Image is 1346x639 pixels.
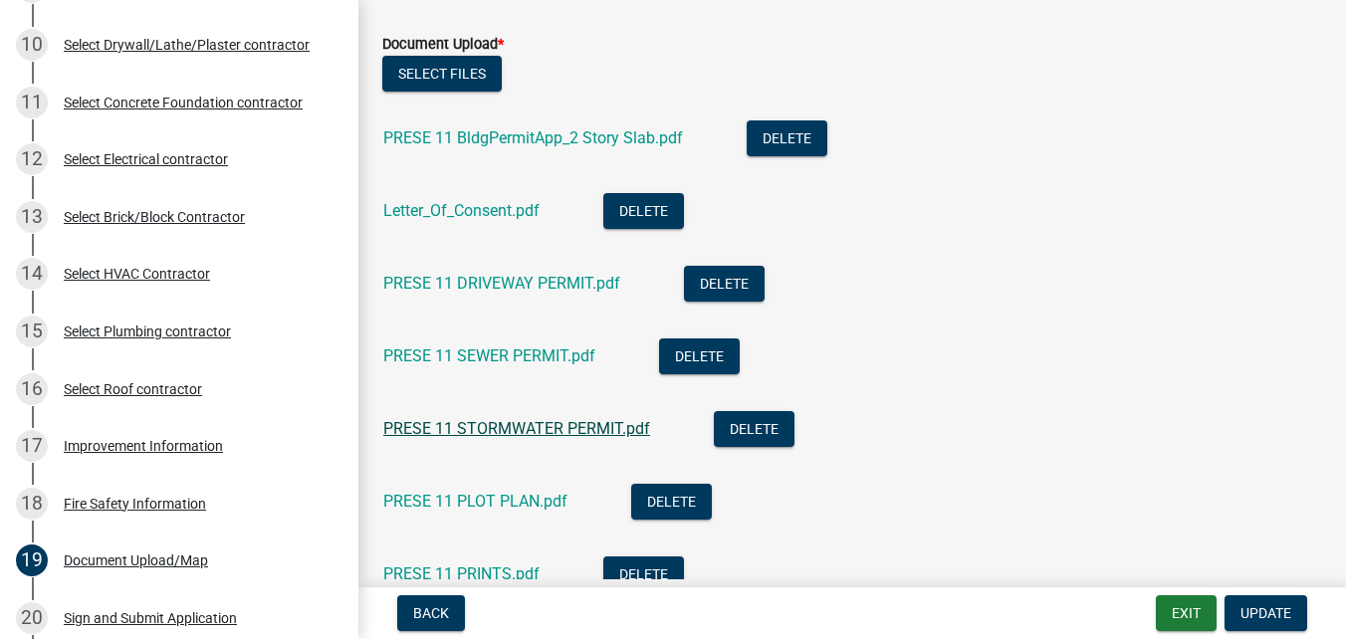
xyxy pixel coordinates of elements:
button: Delete [714,411,794,447]
div: Select Brick/Block Contractor [64,210,245,224]
div: Sign and Submit Application [64,611,237,625]
div: Select Plumbing contractor [64,324,231,338]
div: 13 [16,201,48,233]
div: Select HVAC Contractor [64,267,210,281]
div: 17 [16,430,48,462]
wm-modal-confirm: Delete Document [631,494,712,513]
div: 14 [16,258,48,290]
button: Delete [631,484,712,520]
a: PRESE 11 SEWER PERMIT.pdf [383,346,595,365]
span: Back [413,605,449,621]
div: Select Drywall/Lathe/Plaster contractor [64,38,310,52]
button: Exit [1156,595,1217,631]
a: PRESE 11 BldgPermitApp_2 Story Slab.pdf [383,128,683,147]
div: 16 [16,373,48,405]
div: 12 [16,143,48,175]
button: Delete [747,120,827,156]
a: PRESE 11 STORMWATER PERMIT.pdf [383,419,650,438]
div: 15 [16,316,48,347]
wm-modal-confirm: Delete Document [659,348,740,367]
div: Fire Safety Information [64,497,206,511]
a: PRESE 11 DRIVEWAY PERMIT.pdf [383,274,620,293]
wm-modal-confirm: Delete Document [714,421,794,440]
div: Select Roof contractor [64,382,202,396]
wm-modal-confirm: Delete Document [747,130,827,149]
button: Delete [603,193,684,229]
button: Delete [603,556,684,592]
a: PRESE 11 PRINTS.pdf [383,564,540,583]
button: Select files [382,56,502,92]
wm-modal-confirm: Delete Document [603,566,684,585]
div: Select Concrete Foundation contractor [64,96,303,109]
div: 10 [16,29,48,61]
a: PRESE 11 PLOT PLAN.pdf [383,492,567,511]
div: 18 [16,488,48,520]
a: Letter_Of_Consent.pdf [383,201,540,220]
div: 19 [16,544,48,576]
div: 20 [16,602,48,634]
button: Delete [659,338,740,374]
wm-modal-confirm: Delete Document [684,276,765,295]
div: Document Upload/Map [64,553,208,567]
div: 11 [16,87,48,118]
label: Document Upload [382,38,504,52]
div: Improvement Information [64,439,223,453]
wm-modal-confirm: Delete Document [603,203,684,222]
div: Select Electrical contractor [64,152,228,166]
button: Back [397,595,465,631]
button: Update [1225,595,1307,631]
button: Delete [684,266,765,302]
span: Update [1240,605,1291,621]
